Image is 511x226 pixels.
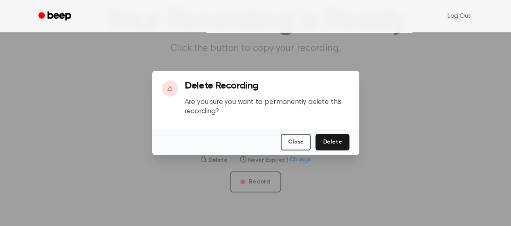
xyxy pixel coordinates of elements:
div: ⚠ [162,80,178,97]
button: Delete [315,134,349,150]
a: Log Out [440,6,479,26]
button: Close [281,134,311,150]
h3: Delete Recording [185,80,349,91]
a: Beep [33,8,78,24]
p: Are you sure you want to permanently delete this recording? [185,98,349,116]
